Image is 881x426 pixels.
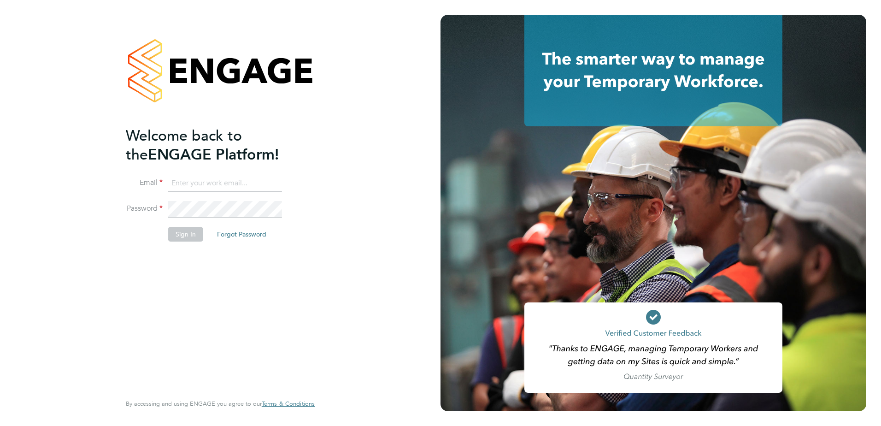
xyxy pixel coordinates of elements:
[262,400,315,408] a: Terms & Conditions
[126,178,163,188] label: Email
[126,204,163,213] label: Password
[210,227,274,242] button: Forgot Password
[126,400,315,408] span: By accessing and using ENGAGE you agree to our
[126,126,305,164] h2: ENGAGE Platform!
[168,175,282,192] input: Enter your work email...
[262,400,315,408] span: Terms & Conditions
[126,127,242,164] span: Welcome back to the
[168,227,203,242] button: Sign In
